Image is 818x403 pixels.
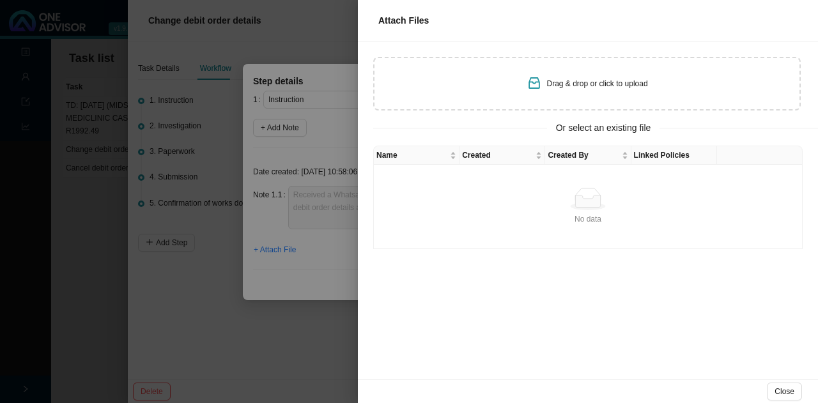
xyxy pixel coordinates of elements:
span: Close [775,385,794,398]
th: Created By [545,146,631,165]
span: Created By [548,149,619,162]
th: Name [374,146,459,165]
button: Close [767,383,802,400]
span: Attach Files [378,15,429,26]
span: Or select an existing file [547,121,660,135]
span: Drag & drop or click to upload [547,79,648,88]
th: Linked Policies [631,146,717,165]
span: Name [376,149,447,162]
th: Created [459,146,545,165]
span: inbox [527,75,542,91]
span: Created [462,149,533,162]
div: No data [379,213,797,225]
